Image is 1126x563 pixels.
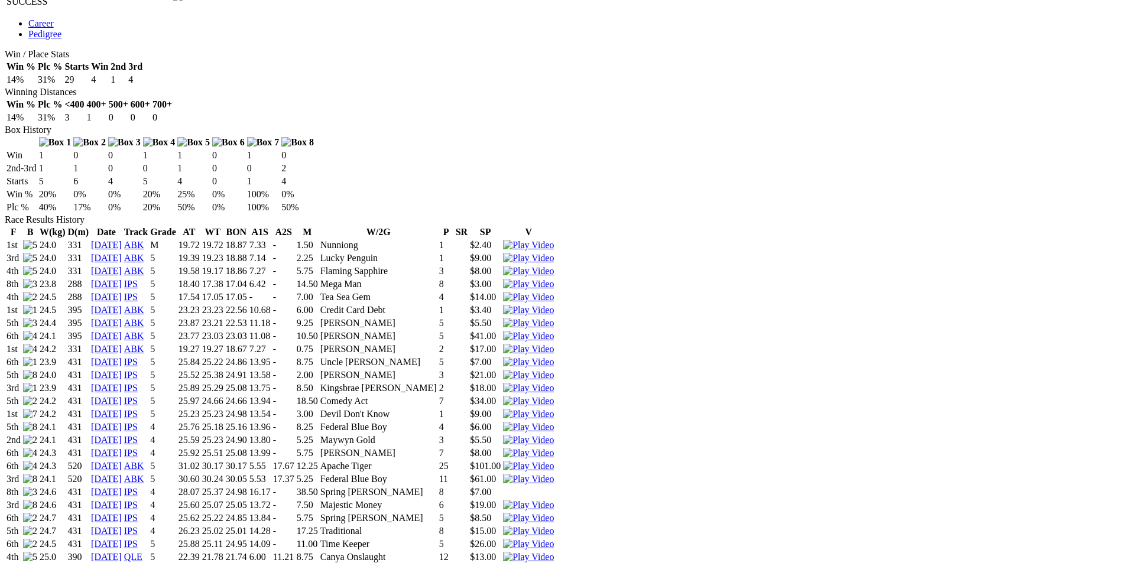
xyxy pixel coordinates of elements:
[212,201,245,213] td: 0%
[124,461,144,471] a: ABK
[124,474,144,484] a: ABK
[503,266,554,276] a: View replay
[246,201,280,213] td: 100%
[124,292,138,302] a: IPS
[503,474,554,484] img: Play Video
[23,266,37,276] img: 5
[6,112,36,123] td: 14%
[37,61,63,73] th: Plc %
[91,383,122,393] a: [DATE]
[249,265,271,277] td: 7.27
[39,137,72,148] img: Box 1
[91,344,122,354] a: [DATE]
[320,226,437,238] th: W/2G
[124,487,138,497] a: IPS
[143,137,176,148] img: Box 4
[142,201,176,213] td: 20%
[225,304,248,316] td: 22.56
[91,422,122,432] a: [DATE]
[503,513,554,523] a: View replay
[503,448,554,458] a: View replay
[23,487,37,497] img: 3
[22,226,38,238] th: B
[152,99,173,110] th: 700+
[281,162,314,174] td: 2
[6,188,37,200] td: Win %
[177,149,210,161] td: 1
[178,291,200,303] td: 17.54
[502,226,554,238] th: V
[202,239,224,251] td: 19.72
[23,435,37,445] img: 2
[320,291,437,303] td: Tea Sea Gem
[124,552,142,562] a: QLE
[67,291,90,303] td: 288
[150,239,177,251] td: M
[91,279,122,289] a: [DATE]
[469,252,501,264] td: $9.00
[249,291,271,303] td: -
[247,137,280,148] img: Box 7
[6,239,21,251] td: 1st
[23,422,37,432] img: 8
[39,278,66,290] td: 23.8
[249,226,271,238] th: A1S
[38,188,72,200] td: 20%
[28,29,61,39] a: Pedigree
[178,239,200,251] td: 19.72
[37,112,63,123] td: 31%
[6,226,21,238] th: F
[86,112,107,123] td: 1
[320,265,437,277] td: Flaming Sapphire
[64,99,85,110] th: <400
[90,61,109,73] th: Win
[108,162,141,174] td: 0
[503,461,554,471] a: View replay
[320,278,437,290] td: Mega Man
[38,201,72,213] td: 40%
[39,239,66,251] td: 24.0
[439,252,454,264] td: 1
[91,513,122,523] a: [DATE]
[272,239,295,251] td: -
[503,500,554,510] img: Play Video
[5,125,1121,135] div: Box History
[503,461,554,471] img: Play Video
[6,265,21,277] td: 4th
[128,61,143,73] th: 3rd
[503,240,554,250] a: View replay
[124,266,144,276] a: ABK
[503,344,554,354] a: View replay
[178,278,200,290] td: 18.40
[6,291,21,303] td: 4th
[503,383,554,393] img: Play Video
[23,305,37,315] img: 1
[142,188,176,200] td: 20%
[503,409,554,419] a: View replay
[108,188,141,200] td: 0%
[503,500,554,510] a: View replay
[124,226,149,238] th: Track
[5,214,1121,225] div: Race Results History
[23,396,37,406] img: 2
[246,175,280,187] td: 1
[178,265,200,277] td: 19.58
[91,331,122,341] a: [DATE]
[202,304,224,316] td: 23.23
[320,252,437,264] td: Lucky Penguin
[124,279,138,289] a: IPS
[23,318,37,328] img: 3
[64,74,89,86] td: 29
[246,188,280,200] td: 100%
[503,513,554,523] img: Play Video
[150,304,177,316] td: 5
[124,357,138,367] a: IPS
[296,226,319,238] th: M
[249,304,271,316] td: 10.68
[503,240,554,250] img: Play Video
[91,461,122,471] a: [DATE]
[23,253,37,263] img: 5
[91,500,122,510] a: [DATE]
[73,137,106,148] img: Box 2
[6,175,37,187] td: Starts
